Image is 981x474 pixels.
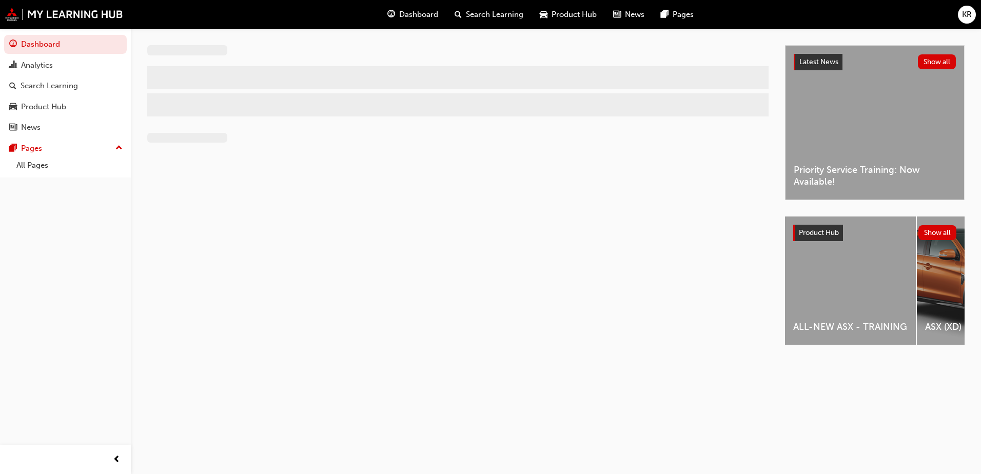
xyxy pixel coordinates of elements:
a: Latest NewsShow allPriority Service Training: Now Available! [785,45,965,200]
span: news-icon [613,8,621,21]
button: Pages [4,139,127,158]
span: search-icon [9,82,16,91]
a: ALL-NEW ASX - TRAINING [785,216,916,345]
span: Product Hub [552,9,597,21]
a: Latest NewsShow all [794,54,956,70]
a: pages-iconPages [653,4,702,25]
span: car-icon [9,103,17,112]
span: guage-icon [9,40,17,49]
a: car-iconProduct Hub [532,4,605,25]
button: DashboardAnalyticsSearch LearningProduct HubNews [4,33,127,139]
a: All Pages [12,157,127,173]
a: Search Learning [4,76,127,95]
a: guage-iconDashboard [379,4,446,25]
span: Priority Service Training: Now Available! [794,164,956,187]
span: Product Hub [799,228,839,237]
span: car-icon [540,8,547,21]
a: Product Hub [4,97,127,116]
div: News [21,122,41,133]
span: Search Learning [466,9,523,21]
a: news-iconNews [605,4,653,25]
span: pages-icon [9,144,17,153]
span: ALL-NEW ASX - TRAINING [793,321,908,333]
button: KR [958,6,976,24]
div: Analytics [21,60,53,71]
img: mmal [5,8,123,21]
a: Analytics [4,56,127,75]
span: chart-icon [9,61,17,70]
span: Dashboard [399,9,438,21]
span: search-icon [455,8,462,21]
span: guage-icon [387,8,395,21]
span: prev-icon [113,453,121,466]
button: Show all [918,54,956,69]
span: News [625,9,644,21]
span: news-icon [9,123,17,132]
span: Pages [673,9,694,21]
a: search-iconSearch Learning [446,4,532,25]
a: Product HubShow all [793,225,956,241]
span: pages-icon [661,8,669,21]
button: Show all [918,225,957,240]
div: Pages [21,143,42,154]
a: Dashboard [4,35,127,54]
div: Search Learning [21,80,78,92]
div: Product Hub [21,101,66,113]
span: KR [962,9,972,21]
span: up-icon [115,142,123,155]
a: News [4,118,127,137]
span: Latest News [799,57,838,66]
